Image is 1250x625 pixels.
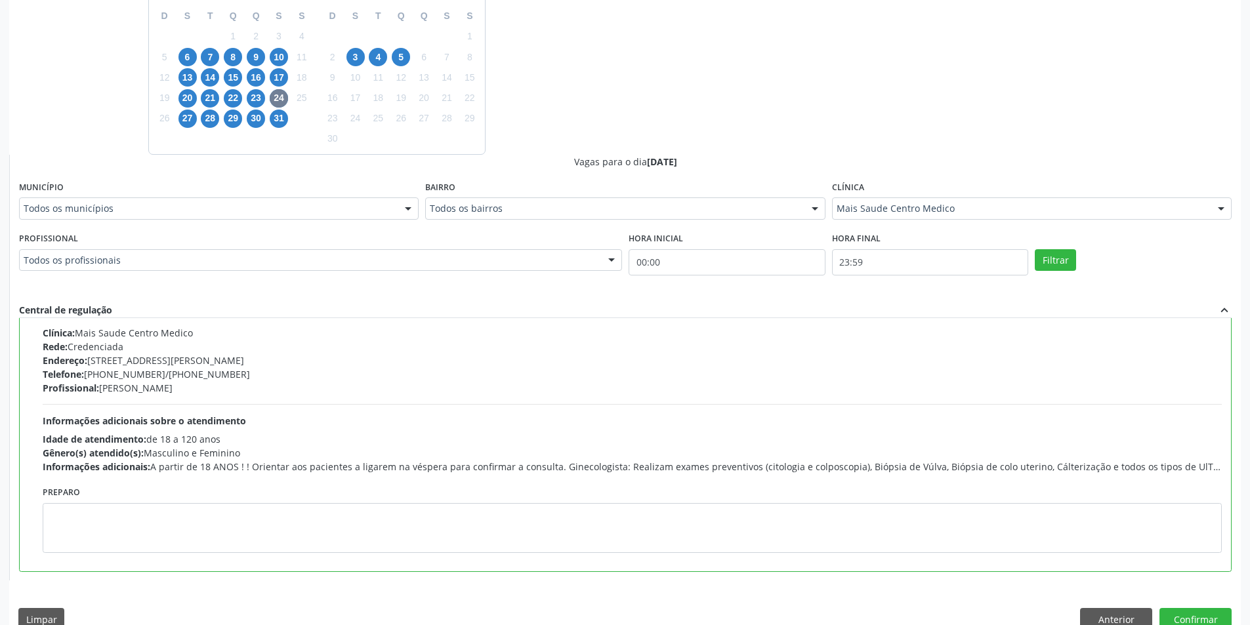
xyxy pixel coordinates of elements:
[323,110,342,128] span: domingo, 23 de novembro de 2025
[43,446,1222,460] div: Masculino e Feminino
[323,130,342,148] span: domingo, 30 de novembro de 2025
[832,249,1029,275] input: Selecione o horário
[199,6,222,26] div: T
[323,89,342,108] span: domingo, 16 de novembro de 2025
[415,68,433,87] span: quinta-feira, 13 de novembro de 2025
[201,110,219,128] span: terça-feira, 28 de outubro de 2025
[392,89,410,108] span: quarta-feira, 19 de novembro de 2025
[436,6,459,26] div: S
[647,155,677,168] span: [DATE]
[201,68,219,87] span: terça-feira, 14 de outubro de 2025
[392,48,410,66] span: quarta-feira, 5 de novembro de 2025
[392,68,410,87] span: quarta-feira, 12 de novembro de 2025
[461,48,479,66] span: sábado, 8 de novembro de 2025
[222,6,245,26] div: Q
[367,6,390,26] div: T
[369,68,387,87] span: terça-feira, 11 de novembro de 2025
[247,68,265,87] span: quinta-feira, 16 de outubro de 2025
[346,110,365,128] span: segunda-feira, 24 de novembro de 2025
[346,48,365,66] span: segunda-feira, 3 de novembro de 2025
[415,89,433,108] span: quinta-feira, 20 de novembro de 2025
[415,110,433,128] span: quinta-feira, 27 de novembro de 2025
[24,202,392,215] span: Todos os municípios
[438,68,456,87] span: sexta-feira, 14 de novembro de 2025
[346,68,365,87] span: segunda-feira, 10 de novembro de 2025
[156,68,174,87] span: domingo, 12 de outubro de 2025
[19,155,1232,169] div: Vagas para o dia
[438,110,456,128] span: sexta-feira, 28 de novembro de 2025
[290,6,313,26] div: S
[461,68,479,87] span: sábado, 15 de novembro de 2025
[461,89,479,108] span: sábado, 22 de novembro de 2025
[43,447,144,459] span: Gênero(s) atendido(s):
[224,68,242,87] span: quarta-feira, 15 de outubro de 2025
[224,110,242,128] span: quarta-feira, 29 de outubro de 2025
[430,202,798,215] span: Todos os bairros
[837,202,1205,215] span: Mais Saude Centro Medico
[323,68,342,87] span: domingo, 9 de novembro de 2025
[270,110,288,128] span: sexta-feira, 31 de outubro de 2025
[43,367,1222,381] div: [PHONE_NUMBER]/[PHONE_NUMBER]
[458,6,481,26] div: S
[270,28,288,46] span: sexta-feira, 3 de outubro de 2025
[247,110,265,128] span: quinta-feira, 30 de outubro de 2025
[1035,249,1076,272] button: Filtrar
[43,483,80,503] label: Preparo
[321,6,344,26] div: D
[176,6,199,26] div: S
[413,6,436,26] div: Q
[43,368,84,380] span: Telefone:
[178,89,197,108] span: segunda-feira, 20 de outubro de 2025
[156,48,174,66] span: domingo, 5 de outubro de 2025
[19,229,78,249] label: Profissional
[346,89,365,108] span: segunda-feira, 17 de novembro de 2025
[43,340,68,353] span: Rede:
[247,89,265,108] span: quinta-feira, 23 de outubro de 2025
[461,110,479,128] span: sábado, 29 de novembro de 2025
[369,110,387,128] span: terça-feira, 25 de novembro de 2025
[43,414,246,427] span: Informações adicionais sobre o atendimento
[43,382,99,394] span: Profissional:
[43,460,150,473] span: Informações adicionais:
[156,89,174,108] span: domingo, 19 de outubro de 2025
[629,249,825,275] input: Selecione o horário
[270,89,288,108] span: sexta-feira, 24 de outubro de 2025
[392,110,410,128] span: quarta-feira, 26 de novembro de 2025
[323,48,342,66] span: domingo, 2 de novembro de 2025
[224,28,242,46] span: quarta-feira, 1 de outubro de 2025
[629,229,683,249] label: Hora inicial
[43,381,1222,395] div: [PERSON_NAME]
[425,178,455,198] label: Bairro
[832,229,881,249] label: Hora final
[43,460,1222,474] div: A partir de 18 ANOS ! ! Orientar aos pacientes a ligarem na véspera para confirmar a consulta. Gi...
[224,48,242,66] span: quarta-feira, 8 de outubro de 2025
[43,354,87,367] span: Endereço:
[43,353,1222,367] div: [STREET_ADDRESS][PERSON_NAME]
[43,326,1222,340] div: Mais Saude Centro Medico
[270,68,288,87] span: sexta-feira, 17 de outubro de 2025
[369,89,387,108] span: terça-feira, 18 de novembro de 2025
[1217,303,1232,317] i: expand_less
[247,28,265,46] span: quinta-feira, 2 de outubro de 2025
[438,48,456,66] span: sexta-feira, 7 de novembro de 2025
[19,303,112,317] div: Central de regulação
[43,433,146,445] span: Idade de atendimento:
[461,28,479,46] span: sábado, 1 de novembro de 2025
[43,340,1222,353] div: Credenciada
[832,178,864,198] label: Clínica
[390,6,413,26] div: Q
[293,68,311,87] span: sábado, 18 de outubro de 2025
[178,48,197,66] span: segunda-feira, 6 de outubro de 2025
[153,6,176,26] div: D
[224,89,242,108] span: quarta-feira, 22 de outubro de 2025
[369,48,387,66] span: terça-feira, 4 de novembro de 2025
[415,48,433,66] span: quinta-feira, 6 de novembro de 2025
[438,89,456,108] span: sexta-feira, 21 de novembro de 2025
[293,28,311,46] span: sábado, 4 de outubro de 2025
[293,89,311,108] span: sábado, 25 de outubro de 2025
[178,68,197,87] span: segunda-feira, 13 de outubro de 2025
[19,178,64,198] label: Município
[245,6,268,26] div: Q
[24,254,595,267] span: Todos os profissionais
[178,110,197,128] span: segunda-feira, 27 de outubro de 2025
